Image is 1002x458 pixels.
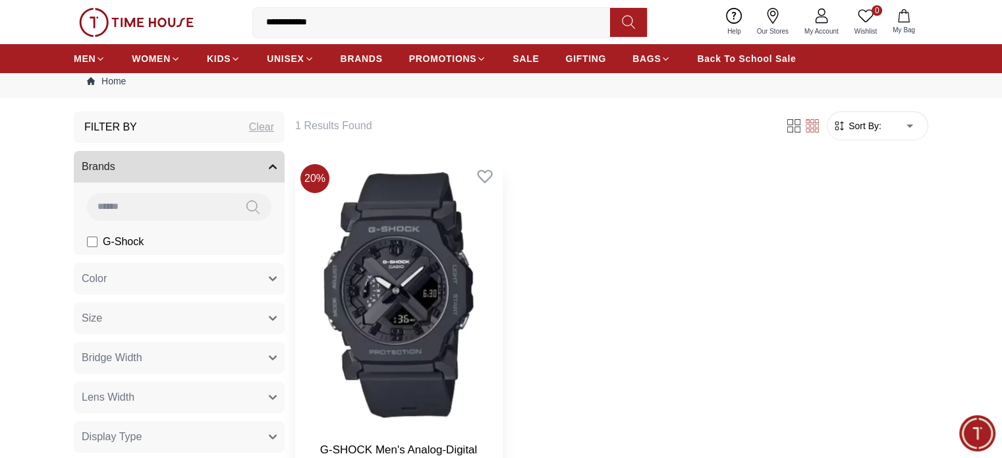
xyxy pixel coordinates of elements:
div: Exchanges [183,152,254,175]
span: G-Shock [103,234,144,250]
a: WOMEN [132,47,181,71]
a: MEN [74,47,105,71]
div: [PERSON_NAME] [13,65,260,78]
span: 20 % [300,164,329,193]
div: [PERSON_NAME] [70,17,220,30]
span: BRANDS [341,52,383,65]
span: My Account [799,26,844,36]
span: Services [126,156,168,171]
span: Size [82,310,102,326]
span: KIDS [207,52,231,65]
span: Request a callback [152,216,245,232]
span: 0 [872,5,882,16]
a: BAGS [632,47,671,71]
input: G-Shock [87,237,97,247]
em: Back [10,10,36,36]
textarea: We are here to help you [3,287,260,353]
button: Color [74,263,285,295]
div: Clear [249,119,274,135]
span: Hello! I'm your Time House Watches Support Assistant. How can I assist you [DATE]? [22,90,202,133]
a: Back To School Sale [697,47,796,71]
h3: Filter By [84,119,137,135]
div: Request a callback [144,212,254,236]
h6: 1 Results Found [295,118,769,134]
div: Chat Widget [959,415,995,451]
a: KIDS [207,47,240,71]
button: Sort By: [833,119,881,132]
span: Track your Shipment (Beta) [109,246,245,262]
span: Exchanges [192,156,245,171]
a: Help [719,5,749,39]
a: GIFTING [565,47,606,71]
div: Services [118,152,177,175]
span: Nearest Store Locator [137,186,245,202]
span: Display Type [82,429,142,445]
span: New Enquiry [40,156,103,171]
a: 0Wishlist [847,5,885,39]
a: SALE [513,47,539,71]
button: Display Type [74,421,285,453]
a: UNISEX [267,47,314,71]
span: PROMOTIONS [409,52,477,65]
div: New Enquiry [32,152,111,175]
span: Wishlist [849,26,882,36]
span: Color [82,271,107,287]
span: Brands [82,159,115,175]
button: Bridge Width [74,342,285,374]
div: Nearest Store Locator [128,182,254,206]
span: SALE [513,52,539,65]
div: Track your Shipment (Beta) [101,243,254,266]
span: UNISEX [267,52,304,65]
span: Back To School Sale [697,52,796,65]
span: Help [722,26,746,36]
span: GIFTING [565,52,606,65]
img: Profile picture of Zoe [40,12,63,34]
span: WOMEN [132,52,171,65]
span: Lens Width [82,389,134,405]
a: Our Stores [749,5,796,39]
img: G-SHOCK Men's Analog-Digital Black Dial Watch - GA-2300-1ADR [295,159,502,431]
a: BRANDS [341,47,383,71]
span: My Bag [887,25,920,35]
button: Lens Width [74,382,285,413]
nav: Breadcrumb [74,64,928,98]
button: Brands [74,151,285,183]
span: Bridge Width [82,350,142,366]
a: PROMOTIONS [409,47,487,71]
a: Home [87,74,126,88]
span: 02:10 PM [176,128,209,136]
button: Size [74,302,285,334]
span: BAGS [632,52,661,65]
span: Our Stores [752,26,794,36]
span: MEN [74,52,96,65]
button: My Bag [885,7,923,38]
span: Sort By: [846,119,881,132]
img: ... [79,8,194,37]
